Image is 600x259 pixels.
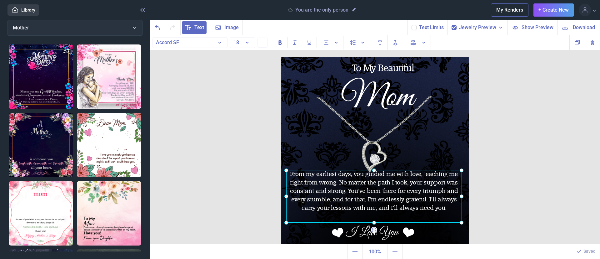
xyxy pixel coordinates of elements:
img: Mother is someone you laugh with [9,113,73,177]
button: Download [557,20,600,35]
img: Thanks mom, for gifting me life [77,44,141,109]
span: Jewelry Preview [459,24,496,31]
img: Mom - I'm assured of your love [77,181,141,246]
button: Bold [273,37,287,48]
button: Jewelry Preview [459,24,504,31]
button: Actual size [362,244,387,259]
div: Mom [302,81,452,106]
button: Underline [302,37,317,48]
span: Image [224,24,239,31]
button: Undo [150,20,165,35]
button: Backwards [372,35,388,50]
button: + Create New [533,3,574,17]
img: b017.jpg [281,57,469,245]
button: Delete [585,35,600,50]
button: Italic [287,37,302,48]
span: 18 [233,39,239,45]
button: Show Preview [507,20,557,35]
div: I Love You [328,227,416,240]
button: Mother [7,20,142,36]
p: Saved [583,248,596,254]
span: Accord SF [156,39,179,45]
button: Alignment [319,36,343,49]
span: 100% [364,246,386,258]
span: Show Preview [522,24,553,31]
p: You are the only person [295,7,348,13]
span: Download [573,24,595,31]
button: Align to page [406,35,431,50]
button: Zoom out [347,244,362,259]
button: Text Limits [419,24,444,31]
button: Redo [165,20,181,35]
button: Image [208,20,243,35]
img: Dear Mom I love you so much [77,113,141,177]
div: To My Beautiful [308,64,458,73]
button: Accord SF [152,37,227,48]
button: 18 [230,37,255,48]
button: My Renders [491,3,528,17]
button: Copy [569,35,585,50]
img: Mama was my greatest teacher [9,44,73,109]
span: Mother [13,25,29,31]
button: Text [181,20,208,35]
button: Spacing [346,36,370,49]
button: Forwards [388,35,403,50]
a: Library [7,4,39,16]
button: Zoom in [387,244,403,259]
span: Text [194,24,204,31]
img: Message Card Mother day [9,181,73,246]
